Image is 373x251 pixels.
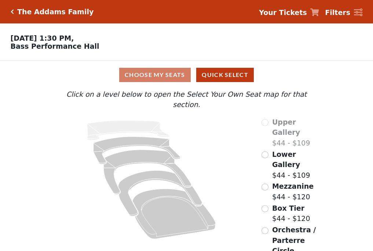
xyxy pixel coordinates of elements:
path: Lower Gallery - Seats Available: 206 [94,137,180,164]
path: Upper Gallery - Seats Available: 0 [87,121,169,140]
span: Upper Gallery [272,118,300,137]
label: $44 - $120 [272,181,314,202]
span: Mezzanine [272,182,314,190]
label: $44 - $120 [272,203,310,224]
path: Orchestra / Parterre Circle - Seats Available: 76 [133,189,216,239]
strong: Your Tickets [259,8,307,16]
label: $44 - $109 [272,117,321,148]
button: Quick Select [196,68,254,82]
a: Filters [325,7,362,18]
label: $44 - $109 [272,149,321,181]
strong: Filters [325,8,350,16]
span: Lower Gallery [272,150,300,169]
span: Box Tier [272,204,304,212]
a: Click here to go back to filters [11,9,14,14]
a: Your Tickets [259,7,319,18]
h5: The Addams Family [17,8,94,16]
p: Click on a level below to open the Select Your Own Seat map for that section. [52,89,321,110]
